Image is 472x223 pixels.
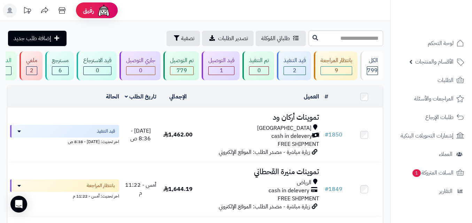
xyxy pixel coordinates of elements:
[162,51,200,80] a: تم التوصيل 779
[425,17,465,32] img: logo-2.png
[10,137,119,145] div: اخر تحديث: [DATE] - 8:38 ص
[414,94,454,104] span: المراجعات والأسئلة
[52,57,69,65] div: مسترجع
[439,186,452,196] span: التقارير
[170,67,193,75] div: 779
[177,66,187,75] span: 779
[412,169,421,177] span: 1
[271,132,312,140] span: cash in delevery
[59,66,62,75] span: 6
[395,146,468,163] a: العملاء
[169,92,187,101] a: الإجمالي
[14,34,51,43] span: إضافة طلب جديد
[438,75,454,85] span: الطلبات
[415,57,454,67] span: الأقسام والمنتجات
[241,51,276,80] a: تم التنفيذ 0
[321,67,352,75] div: 9
[125,92,156,101] a: تاريخ الطلب
[170,57,194,65] div: تم التوصيل
[10,192,119,199] div: اخر تحديث: أمس - 11:22 م
[18,51,44,80] a: ملغي 2
[125,181,156,197] span: أمس - 11:22 م
[335,66,338,75] span: 9
[256,31,306,46] a: طلباتي المُوكلة
[84,67,111,75] div: 0
[249,57,269,65] div: تم التنفيذ
[26,67,37,75] div: 2
[401,131,454,141] span: إشعارات التحويلات البنكية
[202,31,254,46] a: تصدير الطلبات
[219,202,310,211] span: زيارة مباشرة - مصدر الطلب: الموقع الإلكتروني
[359,51,385,80] a: الكل799
[18,3,36,19] a: تحديثات المنصة
[209,67,234,75] div: 1
[163,185,193,193] span: 1,644.19
[44,51,75,80] a: مسترجع 6
[395,90,468,107] a: المراجعات والأسئلة
[75,51,118,80] a: قيد الاسترجاع 0
[97,128,115,135] span: قيد التنفيذ
[249,67,269,75] div: 0
[395,183,468,200] a: التقارير
[320,57,352,65] div: بانتظار المراجعة
[167,31,200,46] button: تصفية
[412,168,454,178] span: السلات المتروكة
[276,51,312,80] a: قيد التنفيذ 2
[126,67,155,75] div: 0
[208,57,234,65] div: قيد التوصيل
[304,92,319,101] a: العميل
[218,34,248,43] span: تصدير الطلبات
[52,67,68,75] div: 6
[10,196,27,213] div: Open Intercom Messenger
[83,6,94,15] span: رفيق
[367,66,378,75] span: 799
[163,131,193,139] span: 1,462.00
[30,66,33,75] span: 2
[325,92,328,101] a: #
[126,57,155,65] div: جاري التوصيل
[219,148,310,156] span: زيارة مباشرة - مصدر الطلب: الموقع الإلكتروني
[200,51,241,80] a: قيد التوصيل 1
[395,109,468,126] a: طلبات الإرجاع
[367,57,378,65] div: الكل
[257,124,311,132] span: [GEOGRAPHIC_DATA]
[97,3,111,17] img: ai-face.png
[325,185,328,193] span: #
[284,57,306,65] div: قيد التنفيذ
[200,168,319,176] h3: تموينات منيرة القحطاني
[395,164,468,181] a: السلات المتروكة1
[278,140,319,148] span: FREE SHIPMENT
[425,112,454,122] span: طلبات الإرجاع
[200,113,319,121] h3: تموينات أركان ود
[257,66,261,75] span: 0
[83,57,111,65] div: قيد الاسترجاع
[139,66,142,75] span: 0
[325,185,342,193] a: #1849
[428,38,454,48] span: لوحة التحكم
[8,31,67,46] a: إضافة طلب جديد
[284,67,305,75] div: 2
[106,92,119,101] a: الحالة
[261,34,290,43] span: طلباتي المُوكلة
[325,131,342,139] a: #1850
[395,72,468,89] a: الطلبات
[439,149,452,159] span: العملاء
[269,187,309,195] span: cash in delevery
[395,127,468,144] a: إشعارات التحويلات البنكية
[96,66,99,75] span: 0
[293,66,296,75] span: 2
[297,179,311,187] span: الرياض
[181,34,194,43] span: تصفية
[395,35,468,52] a: لوحة التحكم
[312,51,359,80] a: بانتظار المراجعة 9
[130,127,151,143] span: [DATE] - 8:36 ص
[278,194,319,203] span: FREE SHIPMENT
[220,66,223,75] span: 1
[87,182,115,189] span: بانتظار المراجعة
[26,57,37,65] div: ملغي
[325,131,328,139] span: #
[118,51,162,80] a: جاري التوصيل 0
